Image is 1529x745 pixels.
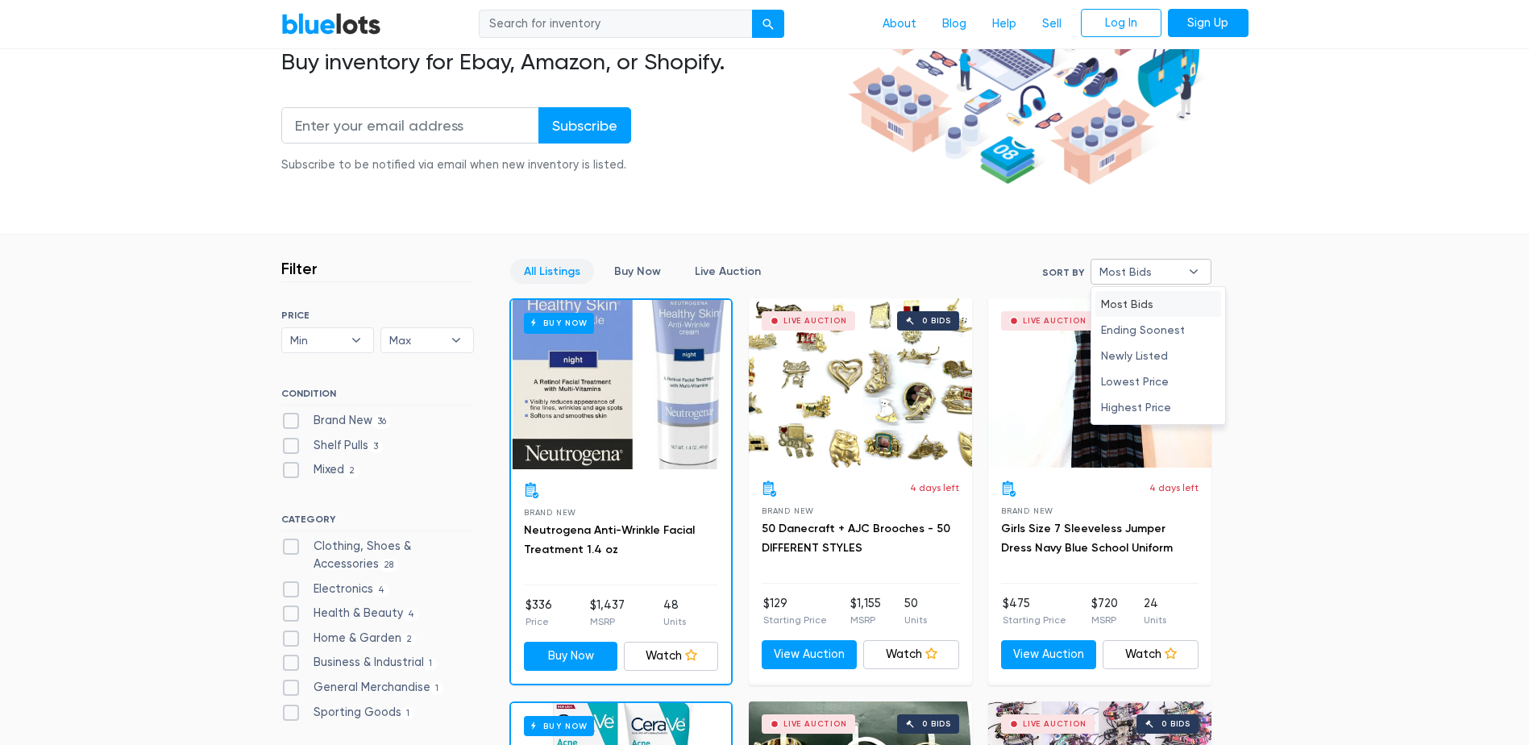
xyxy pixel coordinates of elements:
input: Search for inventory [479,10,753,39]
p: MSRP [1091,613,1118,627]
div: 0 bids [922,720,951,728]
label: General Merchandise [281,679,444,697]
span: Min [290,328,343,352]
li: $336 [526,597,552,629]
label: Brand New [281,412,392,430]
span: Brand New [762,506,814,515]
input: Enter your email address [281,107,539,144]
p: 4 days left [1149,481,1199,495]
li: Lowest Price [1095,368,1221,394]
div: Live Auction [783,720,847,728]
span: 1 [424,658,438,671]
label: Clothing, Shoes & Accessories [281,538,474,572]
a: Watch [624,642,718,671]
a: View Auction [762,640,858,669]
h6: Buy Now [524,313,594,333]
a: Live Auction 0 bids [988,298,1211,468]
p: MSRP [590,614,625,629]
span: 3 [368,440,384,453]
span: Brand New [524,508,576,517]
li: $1,155 [850,595,881,627]
h6: Buy Now [524,716,594,736]
div: Subscribe to be notified via email when new inventory is listed. [281,156,631,174]
a: All Listings [510,259,594,284]
span: 36 [372,415,392,428]
b: ▾ [339,328,373,352]
span: 2 [344,465,360,478]
p: Starting Price [1003,613,1066,627]
label: Electronics [281,581,390,598]
div: 0 bids [922,317,951,325]
label: Shelf Pulls [281,437,384,455]
li: $1,437 [590,597,625,629]
b: ▾ [1177,260,1211,284]
h6: PRICE [281,310,474,321]
div: Live Auction [1023,317,1087,325]
li: Newly Listed [1095,343,1221,368]
a: About [870,9,929,40]
a: Live Auction [681,259,775,284]
p: 4 days left [910,481,959,495]
a: Buy Now [511,300,731,469]
a: BlueLots [281,12,381,35]
div: 0 bids [1161,720,1190,728]
label: Sort By [1042,265,1084,280]
a: Blog [929,9,979,40]
li: Most Bids [1095,291,1221,317]
a: View Auction [1001,640,1097,669]
span: 1 [401,707,415,720]
a: Sell [1029,9,1074,40]
a: Live Auction 0 bids [749,298,972,468]
a: Buy Now [600,259,675,284]
a: Neutrogena Anti-Wrinkle Facial Treatment 1.4 oz [524,523,695,556]
h6: CATEGORY [281,514,474,531]
li: Ending Soonest [1095,317,1221,343]
label: Health & Beauty [281,605,420,622]
a: Girls Size 7 Sleeveless Jumper Dress Navy Blue School Uniform [1001,522,1173,555]
span: 2 [401,633,418,646]
label: Home & Garden [281,630,418,647]
li: $720 [1091,595,1118,627]
label: Sporting Goods [281,704,415,722]
li: Highest Price [1095,394,1221,420]
span: 4 [373,584,390,597]
p: MSRP [850,613,881,627]
span: 28 [379,559,399,572]
span: 1 [430,682,444,695]
p: Units [1144,613,1166,627]
li: $129 [763,595,827,627]
p: Units [904,613,927,627]
li: 24 [1144,595,1166,627]
li: $475 [1003,595,1066,627]
a: Watch [1103,640,1199,669]
a: Buy Now [524,642,618,671]
label: Mixed [281,461,360,479]
div: Live Auction [783,317,847,325]
h2: Buy inventory for Ebay, Amazon, or Shopify. [281,48,842,76]
span: 4 [403,608,420,621]
span: Most Bids [1099,260,1180,284]
p: Price [526,614,552,629]
input: Subscribe [538,107,631,144]
p: Starting Price [763,613,827,627]
p: Units [663,614,686,629]
li: 48 [663,597,686,629]
li: 50 [904,595,927,627]
div: Live Auction [1023,720,1087,728]
span: Max [389,328,442,352]
h3: Filter [281,259,318,278]
a: Log In [1081,9,1161,38]
span: Brand New [1001,506,1053,515]
label: Business & Industrial [281,654,438,672]
a: Watch [863,640,959,669]
a: Help [979,9,1029,40]
h6: CONDITION [281,388,474,406]
a: 50 Danecraft + AJC Brooches - 50 DIFFERENT STYLES [762,522,950,555]
b: ▾ [439,328,473,352]
a: Sign Up [1168,9,1249,38]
